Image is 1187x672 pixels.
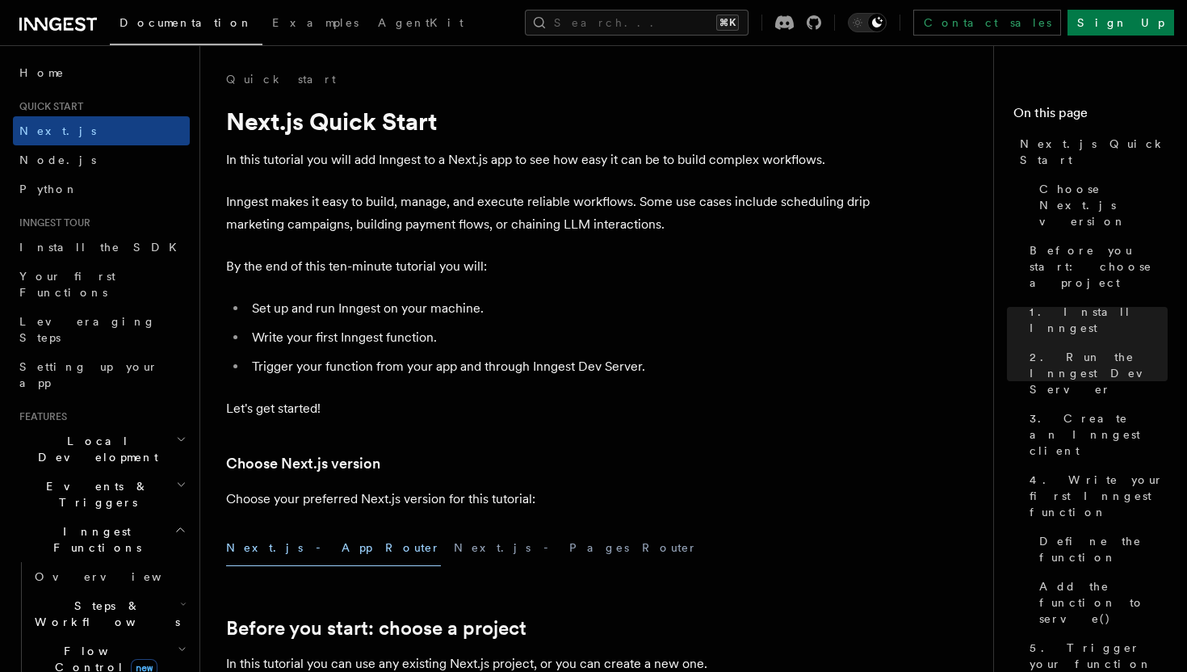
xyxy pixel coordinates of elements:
[1030,410,1168,459] span: 3. Create an Inngest client
[1039,533,1168,565] span: Define the function
[110,5,262,45] a: Documentation
[1030,472,1168,520] span: 4. Write your first Inngest function
[1013,103,1168,129] h4: On this page
[13,472,190,517] button: Events & Triggers
[120,16,253,29] span: Documentation
[247,297,872,320] li: Set up and run Inngest on your machine.
[13,262,190,307] a: Your first Functions
[13,478,176,510] span: Events & Triggers
[13,216,90,229] span: Inngest tour
[1030,304,1168,336] span: 1. Install Inngest
[13,352,190,397] a: Setting up your app
[1039,181,1168,229] span: Choose Next.js version
[247,326,872,349] li: Write your first Inngest function.
[13,174,190,204] a: Python
[1033,527,1168,572] a: Define the function
[226,397,872,420] p: Let's get started!
[1067,10,1174,36] a: Sign Up
[525,10,749,36] button: Search...⌘K
[368,5,473,44] a: AgentKit
[913,10,1061,36] a: Contact sales
[28,562,190,591] a: Overview
[1023,297,1168,342] a: 1. Install Inngest
[13,145,190,174] a: Node.js
[226,488,872,510] p: Choose your preferred Next.js version for this tutorial:
[247,355,872,378] li: Trigger your function from your app and through Inngest Dev Server.
[226,149,872,171] p: In this tutorial you will add Inngest to a Next.js app to see how easy it can be to build complex...
[13,307,190,352] a: Leveraging Steps
[19,270,115,299] span: Your first Functions
[226,191,872,236] p: Inngest makes it easy to build, manage, and execute reliable workflows. Some use cases include sc...
[28,598,180,630] span: Steps & Workflows
[13,517,190,562] button: Inngest Functions
[1030,349,1168,397] span: 2. Run the Inngest Dev Server
[1033,174,1168,236] a: Choose Next.js version
[226,617,526,640] a: Before you start: choose a project
[1013,129,1168,174] a: Next.js Quick Start
[226,530,441,566] button: Next.js - App Router
[13,233,190,262] a: Install the SDK
[1023,342,1168,404] a: 2. Run the Inngest Dev Server
[378,16,463,29] span: AgentKit
[226,255,872,278] p: By the end of this ten-minute tutorial you will:
[1033,572,1168,633] a: Add the function to serve()
[13,410,67,423] span: Features
[19,65,65,81] span: Home
[1023,465,1168,527] a: 4. Write your first Inngest function
[272,16,359,29] span: Examples
[1020,136,1168,168] span: Next.js Quick Start
[28,591,190,636] button: Steps & Workflows
[19,183,78,195] span: Python
[19,124,96,137] span: Next.js
[35,570,201,583] span: Overview
[13,116,190,145] a: Next.js
[19,315,156,344] span: Leveraging Steps
[13,433,176,465] span: Local Development
[13,100,83,113] span: Quick start
[1039,578,1168,627] span: Add the function to serve()
[19,153,96,166] span: Node.js
[1023,404,1168,465] a: 3. Create an Inngest client
[226,71,336,87] a: Quick start
[226,452,380,475] a: Choose Next.js version
[848,13,887,32] button: Toggle dark mode
[226,107,872,136] h1: Next.js Quick Start
[1030,242,1168,291] span: Before you start: choose a project
[13,58,190,87] a: Home
[13,523,174,556] span: Inngest Functions
[454,530,698,566] button: Next.js - Pages Router
[19,241,187,254] span: Install the SDK
[19,360,158,389] span: Setting up your app
[1023,236,1168,297] a: Before you start: choose a project
[262,5,368,44] a: Examples
[13,426,190,472] button: Local Development
[716,15,739,31] kbd: ⌘K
